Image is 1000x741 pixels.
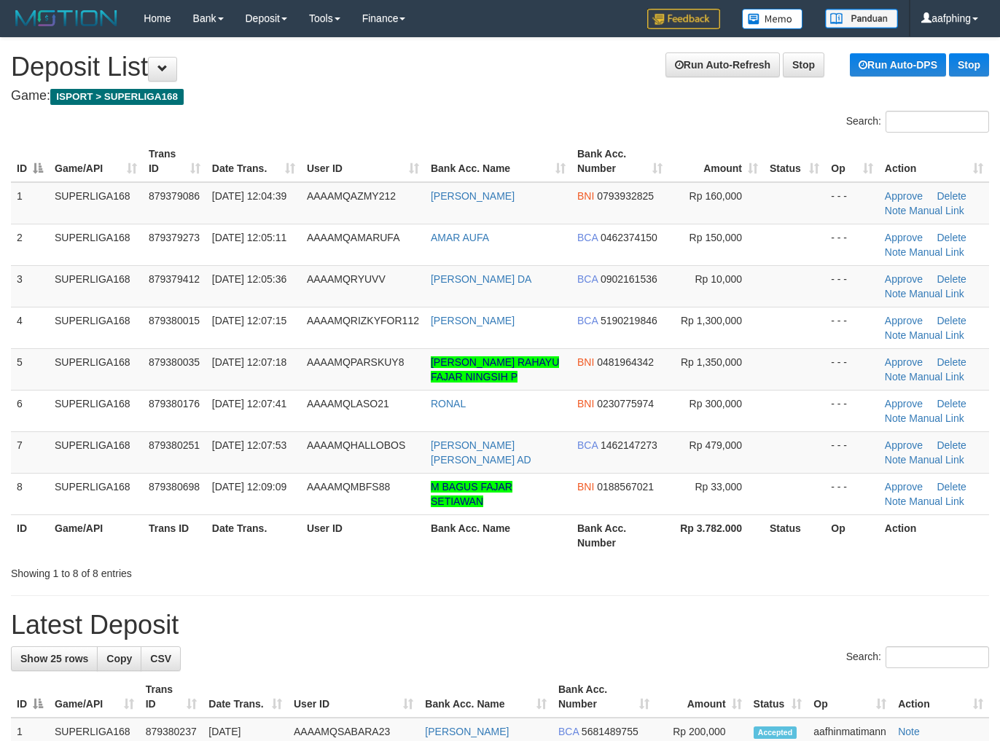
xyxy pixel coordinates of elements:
td: - - - [825,390,879,431]
a: Approve [885,273,923,285]
span: BNI [577,190,594,202]
th: Status [764,514,825,556]
td: 6 [11,390,49,431]
span: 879380251 [149,439,200,451]
td: 8 [11,473,49,514]
span: AAAAMQRYUVV [307,273,386,285]
a: Delete [937,315,966,326]
td: - - - [825,473,879,514]
th: Bank Acc. Number [571,514,668,556]
th: Trans ID [143,514,206,556]
th: Action: activate to sort column ascending [892,676,989,718]
a: Approve [885,439,923,451]
th: Bank Acc. Number: activate to sort column ascending [552,676,655,718]
a: Manual Link [909,246,964,258]
a: Note [885,495,907,507]
h1: Latest Deposit [11,611,989,640]
span: AAAAMQRIZKYFOR112 [307,315,419,326]
th: User ID: activate to sort column ascending [288,676,419,718]
th: Trans ID: activate to sort column ascending [140,676,203,718]
th: Op: activate to sort column ascending [808,676,892,718]
span: 879380698 [149,481,200,493]
th: Action [879,514,989,556]
a: [PERSON_NAME] DA [431,273,531,285]
th: Game/API [49,514,143,556]
span: [DATE] 12:07:41 [212,398,286,409]
span: [DATE] 12:07:53 [212,439,286,451]
span: BCA [577,273,598,285]
span: Copy 0230775974 to clipboard [597,398,654,409]
span: 879379412 [149,273,200,285]
a: Manual Link [909,329,964,341]
th: Date Trans. [206,514,301,556]
th: Trans ID: activate to sort column ascending [143,141,206,182]
td: SUPERLIGA168 [49,265,143,307]
th: ID: activate to sort column descending [11,141,49,182]
span: BCA [577,232,598,243]
span: Copy 0462374150 to clipboard [601,232,657,243]
td: 5 [11,348,49,390]
span: Copy 0793932825 to clipboard [597,190,654,202]
td: - - - [825,265,879,307]
span: Show 25 rows [20,653,88,664]
th: ID [11,514,49,556]
a: Manual Link [909,288,964,299]
span: [DATE] 12:07:15 [212,315,286,326]
img: Button%20Memo.svg [742,9,803,29]
a: Approve [885,481,923,493]
img: Feedback.jpg [647,9,720,29]
a: Delete [937,481,966,493]
span: [DATE] 12:07:18 [212,356,286,368]
a: Note [885,371,907,383]
a: [PERSON_NAME] RAHAYU FAJAR NINGSIH P [431,356,559,383]
a: Stop [949,53,989,77]
th: Status: activate to sort column ascending [748,676,808,718]
a: Approve [885,190,923,202]
a: Manual Link [909,454,964,466]
th: User ID: activate to sort column ascending [301,141,425,182]
span: Rp 160,000 [690,190,742,202]
a: [PERSON_NAME] [431,315,515,326]
a: Delete [937,232,966,243]
span: Copy [106,653,132,664]
td: 2 [11,224,49,265]
td: 3 [11,265,49,307]
a: Note [885,246,907,258]
span: AAAAMQPARSKUY8 [307,356,405,368]
span: Rp 300,000 [690,398,742,409]
span: BNI [577,356,594,368]
th: Rp 3.782.000 [668,514,764,556]
td: 4 [11,307,49,348]
input: Search: [886,111,989,133]
img: panduan.png [825,9,898,28]
a: Copy [97,646,141,671]
td: - - - [825,431,879,473]
a: Delete [937,356,966,368]
th: Date Trans.: activate to sort column ascending [206,141,301,182]
td: 7 [11,431,49,473]
a: Delete [937,398,966,409]
a: Manual Link [909,495,964,507]
td: 1 [11,182,49,224]
a: M BAGUS FAJAR SETIAWAN [431,481,512,507]
span: Rp 1,300,000 [681,315,742,326]
span: 879380176 [149,398,200,409]
a: Note [885,412,907,424]
span: BNI [577,398,594,409]
a: Manual Link [909,412,964,424]
span: BNI [577,481,594,493]
div: Showing 1 to 8 of 8 entries [11,560,406,581]
span: Copy 0481964342 to clipboard [597,356,654,368]
th: Bank Acc. Name: activate to sort column ascending [425,141,571,182]
td: - - - [825,182,879,224]
a: Delete [937,439,966,451]
td: SUPERLIGA168 [49,348,143,390]
span: AAAAMQAZMY212 [307,190,396,202]
label: Search: [846,111,989,133]
span: 879379273 [149,232,200,243]
a: Approve [885,315,923,326]
label: Search: [846,646,989,668]
span: Copy 0902161536 to clipboard [601,273,657,285]
th: Game/API: activate to sort column ascending [49,141,143,182]
a: CSV [141,646,181,671]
